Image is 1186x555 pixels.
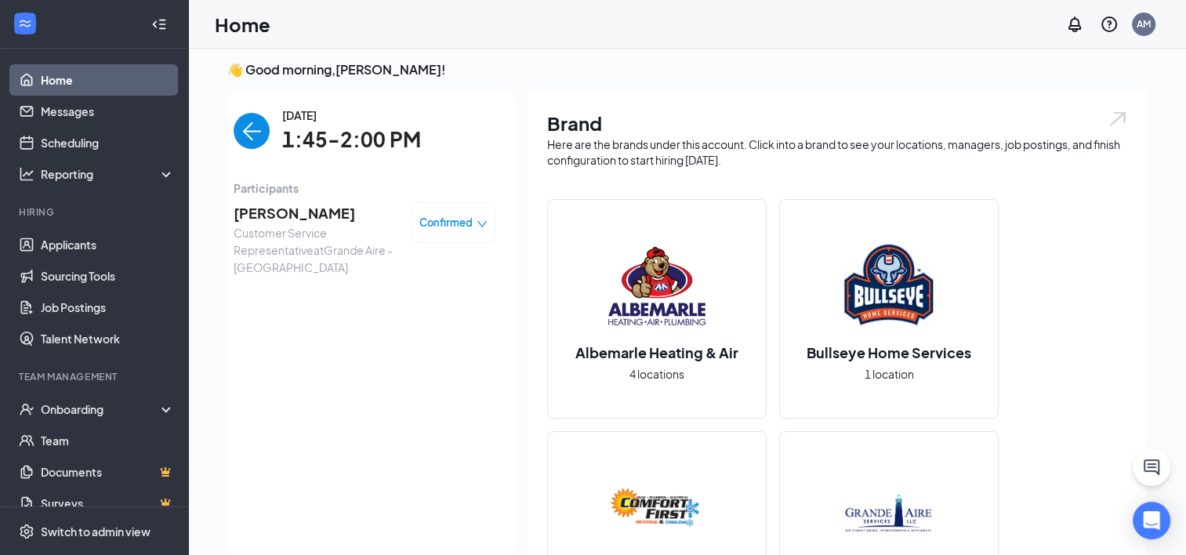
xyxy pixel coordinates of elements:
[839,236,939,336] img: Bullseye Home Services
[560,343,754,362] h2: Albemarle Heating & Air
[1065,15,1084,34] svg: Notifications
[41,456,175,488] a: DocumentsCrown
[282,124,421,156] span: 1:45-2:00 PM
[41,488,175,519] a: SurveysCrown
[234,224,398,276] span: Customer Service Representative at Grande Aire - [GEOGRAPHIC_DATA]
[282,107,421,124] span: [DATE]
[41,96,175,127] a: Messages
[477,219,488,230] span: down
[41,425,175,456] a: Team
[19,370,172,383] div: Team Management
[1142,458,1161,477] svg: ChatActive
[791,343,987,362] h2: Bullseye Home Services
[1133,448,1170,486] button: ChatActive
[41,323,175,354] a: Talent Network
[1133,502,1170,539] div: Open Intercom Messenger
[19,205,172,219] div: Hiring
[234,180,495,197] span: Participants
[19,524,34,539] svg: Settings
[234,202,398,224] span: [PERSON_NAME]
[629,365,684,383] span: 4 locations
[1108,110,1128,128] img: open.6027fd2a22e1237b5b06.svg
[1137,17,1151,31] div: AM
[17,16,33,31] svg: WorkstreamLogo
[419,215,473,230] span: Confirmed
[41,524,151,539] div: Switch to admin view
[41,260,175,292] a: Sourcing Tools
[41,127,175,158] a: Scheduling
[215,11,270,38] h1: Home
[865,365,914,383] span: 1 location
[234,113,270,149] button: back-button
[547,110,1128,136] h1: Brand
[19,401,34,417] svg: UserCheck
[41,166,176,182] div: Reporting
[227,61,1147,78] h3: 👋 Good morning, [PERSON_NAME] !
[607,236,707,336] img: Albemarle Heating & Air
[547,136,1128,168] div: Here are the brands under this account. Click into a brand to see your locations, managers, job p...
[1100,15,1119,34] svg: QuestionInfo
[151,16,167,32] svg: Collapse
[41,292,175,323] a: Job Postings
[41,401,161,417] div: Onboarding
[41,64,175,96] a: Home
[19,166,34,182] svg: Analysis
[41,229,175,260] a: Applicants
